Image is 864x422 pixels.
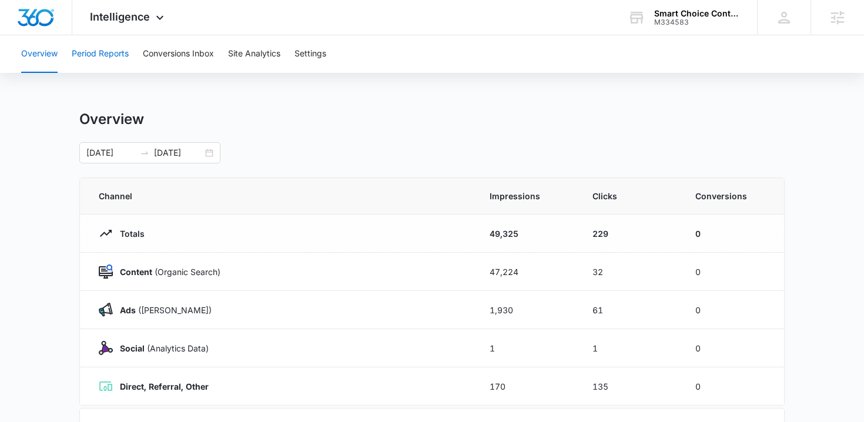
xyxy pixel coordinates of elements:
[99,264,113,279] img: Content
[475,367,578,406] td: 170
[475,215,578,253] td: 49,325
[228,35,280,73] button: Site Analytics
[475,291,578,329] td: 1,930
[695,190,765,202] span: Conversions
[99,190,461,202] span: Channel
[120,305,136,315] strong: Ads
[681,329,784,367] td: 0
[681,215,784,253] td: 0
[120,381,209,391] strong: Direct, Referral, Other
[143,35,214,73] button: Conversions Inbox
[99,303,113,317] img: Ads
[294,35,326,73] button: Settings
[681,291,784,329] td: 0
[140,148,149,158] span: swap-right
[154,146,203,159] input: End date
[475,253,578,291] td: 47,224
[72,35,129,73] button: Period Reports
[21,35,58,73] button: Overview
[113,266,220,278] p: (Organic Search)
[490,190,564,202] span: Impressions
[681,253,784,291] td: 0
[113,227,145,240] p: Totals
[113,342,209,354] p: (Analytics Data)
[475,329,578,367] td: 1
[79,110,144,128] h1: Overview
[578,329,681,367] td: 1
[120,267,152,277] strong: Content
[578,215,681,253] td: 229
[113,304,212,316] p: ([PERSON_NAME])
[86,146,135,159] input: Start date
[120,343,145,353] strong: Social
[681,367,784,406] td: 0
[654,9,740,18] div: account name
[99,341,113,355] img: Social
[140,148,149,158] span: to
[654,18,740,26] div: account id
[578,367,681,406] td: 135
[592,190,667,202] span: Clicks
[90,11,150,23] span: Intelligence
[578,291,681,329] td: 61
[578,253,681,291] td: 32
